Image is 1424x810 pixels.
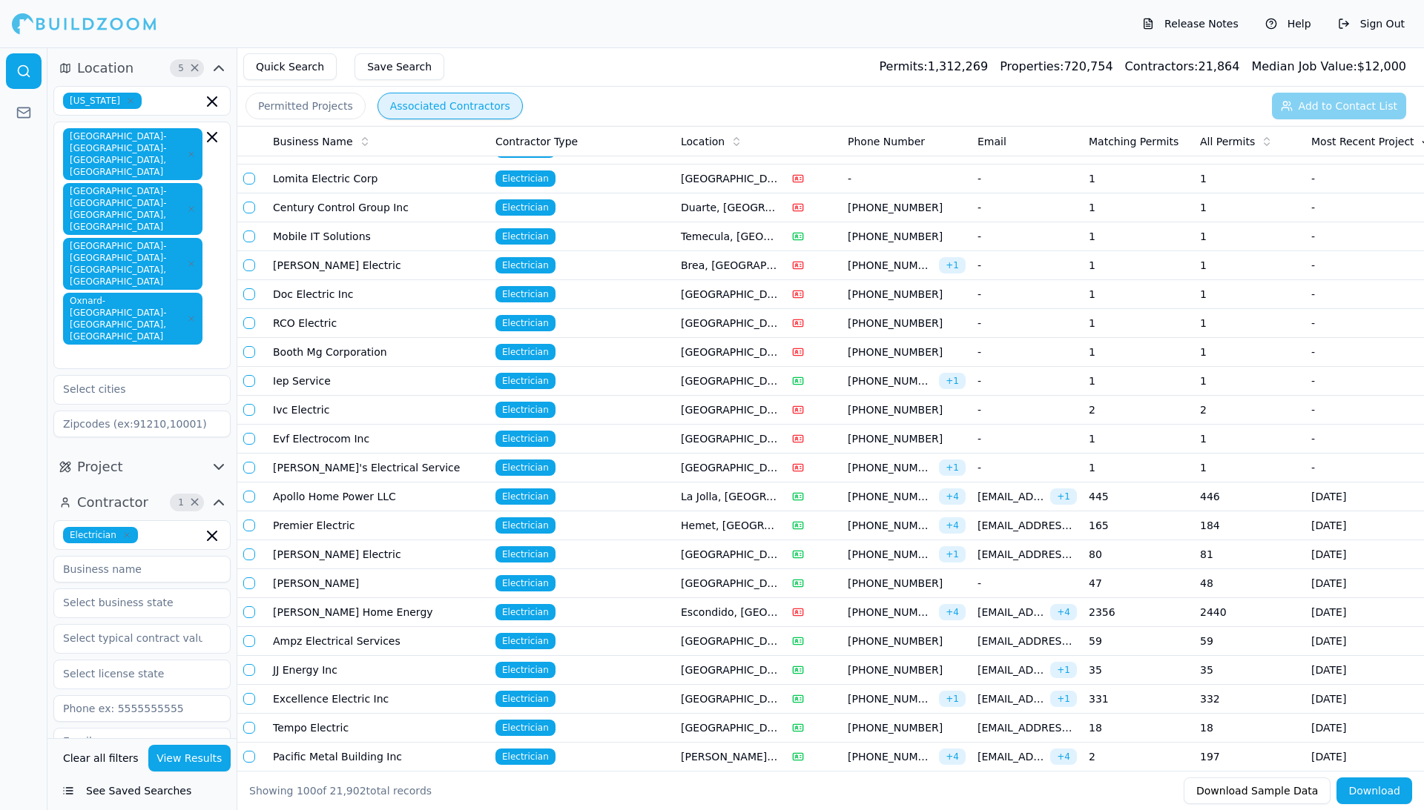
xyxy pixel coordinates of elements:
span: [PHONE_NUMBER] [848,460,933,475]
input: Zipcodes (ex:91210,10001) [53,411,231,437]
div: 1,312,269 [879,58,988,76]
span: + 4 [939,748,966,765]
td: - [972,222,1083,251]
td: - [972,280,1083,309]
td: Lomita Electric Corp [267,165,489,193]
span: [PHONE_NUMBER] [848,345,966,359]
td: 1 [1083,338,1194,367]
td: 81 [1194,540,1305,569]
td: Doc Electric Inc [267,280,489,309]
td: 1 [1194,193,1305,222]
span: Properties: [1000,59,1064,73]
td: [GEOGRAPHIC_DATA], [GEOGRAPHIC_DATA] [675,656,786,685]
td: Premier Electric [267,511,489,540]
td: [GEOGRAPHIC_DATA], [GEOGRAPHIC_DATA] [675,367,786,396]
td: [PERSON_NAME] Home Energy [267,598,489,627]
div: Location [681,134,780,149]
button: Project [53,455,231,479]
td: 1 [1194,454,1305,482]
span: [PHONE_NUMBER] [848,634,966,648]
span: [PHONE_NUMBER] [848,258,933,273]
button: Permitted Projects [245,93,366,119]
td: - [972,251,1083,280]
td: Tempo Electric [267,714,489,743]
td: 332 [1194,685,1305,714]
span: 21,902 [330,785,366,797]
td: [PERSON_NAME] Electric [267,251,489,280]
td: Temecula, [GEOGRAPHIC_DATA] [675,222,786,251]
td: [GEOGRAPHIC_DATA], [GEOGRAPHIC_DATA] [675,569,786,598]
td: [GEOGRAPHIC_DATA], [GEOGRAPHIC_DATA] [675,540,786,569]
td: 1 [1194,165,1305,193]
button: Clear all filters [59,745,142,771]
span: Electrician [495,286,556,302]
span: Median Job Value: [1251,59,1357,73]
span: Electrician [495,199,556,216]
button: Associated Contractors [378,93,523,119]
span: [PHONE_NUMBER] [848,749,933,764]
span: Electrician [495,517,556,534]
td: 1 [1194,425,1305,454]
button: Help [1258,12,1319,36]
td: 1 [1194,338,1305,367]
input: Email [53,728,231,754]
span: Electrician [495,546,556,562]
span: Electrician [495,431,556,447]
td: [GEOGRAPHIC_DATA], [GEOGRAPHIC_DATA] [675,165,786,193]
span: [EMAIL_ADDRESS][DOMAIN_NAME] [978,489,1044,504]
span: + 1 [1050,662,1077,678]
span: [PHONE_NUMBER] [848,200,966,215]
span: Location [77,58,133,79]
td: 2 [1194,396,1305,425]
div: 720,754 [1000,58,1112,76]
td: Ivc Electric [267,396,489,425]
span: Oxnard-[GEOGRAPHIC_DATA]-[GEOGRAPHIC_DATA], [GEOGRAPHIC_DATA] [63,293,202,345]
span: [EMAIL_ADDRESS][DOMAIN_NAME] [978,518,1077,533]
span: Electrician [495,748,556,765]
div: 21,864 [1125,58,1240,76]
td: 18 [1083,714,1194,743]
span: Electrician [495,662,556,678]
span: [PHONE_NUMBER] [848,720,966,735]
span: + 4 [1050,604,1077,620]
td: 1 [1194,222,1305,251]
td: Duarte, [GEOGRAPHIC_DATA] [675,193,786,222]
span: Electrician [63,527,138,543]
td: - [972,367,1083,396]
span: [GEOGRAPHIC_DATA]-[GEOGRAPHIC_DATA]-[GEOGRAPHIC_DATA], [GEOGRAPHIC_DATA] [63,128,202,180]
span: + 4 [939,488,966,505]
td: 2 [1083,743,1194,771]
td: [PERSON_NAME] Electric [267,540,489,569]
span: + 1 [939,546,966,562]
span: [EMAIL_ADDRESS][DOMAIN_NAME] [978,749,1044,764]
td: 1 [1083,280,1194,309]
td: 2440 [1194,598,1305,627]
td: [GEOGRAPHIC_DATA], [GEOGRAPHIC_DATA] [675,425,786,454]
td: [GEOGRAPHIC_DATA], [GEOGRAPHIC_DATA] [675,685,786,714]
button: View Results [148,745,231,771]
td: Century Control Group Inc [267,193,489,222]
td: 331 [1083,685,1194,714]
span: [PHONE_NUMBER] [848,663,966,677]
span: Electrician [495,402,556,418]
button: Save Search [355,53,444,80]
td: 197 [1194,743,1305,771]
div: Showing of total records [249,783,432,798]
span: Clear Location filters [189,64,200,72]
td: Iep Service [267,367,489,396]
td: 1 [1083,309,1194,338]
span: + 4 [939,604,966,620]
td: 80 [1083,540,1194,569]
td: 59 [1194,627,1305,656]
span: Electrician [495,257,556,273]
span: Project [77,457,123,477]
span: Electrician [495,459,556,476]
td: 1 [1083,222,1194,251]
span: 100 [297,785,317,797]
div: $ 12,000 [1251,58,1406,76]
span: Electrician [495,228,556,245]
span: [PHONE_NUMBER] [848,287,966,302]
span: [GEOGRAPHIC_DATA]-[GEOGRAPHIC_DATA]-[GEOGRAPHIC_DATA], [GEOGRAPHIC_DATA] [63,183,202,235]
td: 47 [1083,569,1194,598]
span: + 1 [939,257,966,273]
